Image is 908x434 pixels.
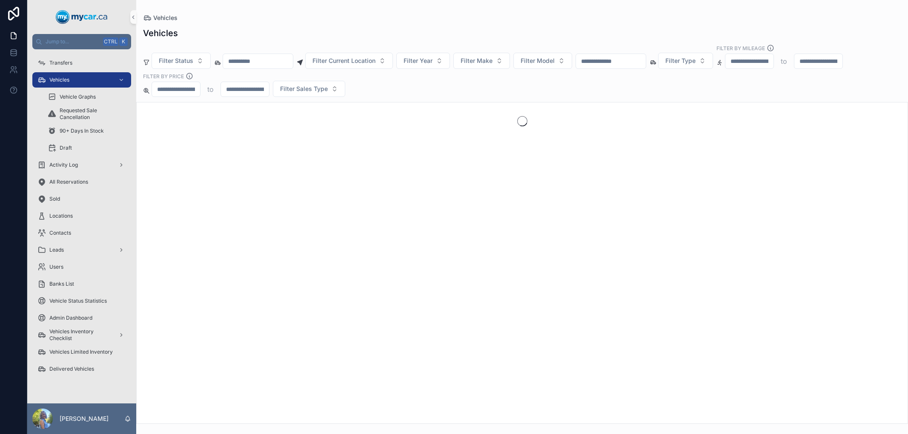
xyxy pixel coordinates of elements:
div: scrollable content [27,49,136,388]
span: Banks List [49,281,74,287]
a: Delivered Vehicles [32,361,131,377]
a: Users [32,259,131,275]
span: Activity Log [49,162,78,168]
span: Filter Model [521,57,555,65]
span: All Reservations [49,179,88,185]
a: Vehicle Status Statistics [32,293,131,309]
button: Jump to...CtrlK [32,34,131,49]
label: FILTER BY PRICE [143,72,184,80]
span: Filter Year [404,57,433,65]
span: Requested Sale Cancellation [60,107,123,121]
button: Select Button [513,53,572,69]
span: Filter Status [159,57,193,65]
span: Filter Current Location [312,57,375,65]
a: 90+ Days In Stock [43,123,131,139]
span: Vehicle Graphs [60,94,96,100]
span: Delivered Vehicles [49,366,94,372]
span: Sold [49,196,60,202]
span: Jump to... [46,38,100,45]
img: App logo [56,10,108,24]
a: Vehicles [32,72,131,88]
h1: Vehicles [143,27,178,39]
a: All Reservations [32,174,131,190]
span: Vehicles [49,77,69,83]
span: Ctrl [103,37,118,46]
a: Activity Log [32,157,131,173]
a: Admin Dashboard [32,310,131,326]
p: [PERSON_NAME] [60,414,109,423]
span: Admin Dashboard [49,315,92,321]
span: Users [49,264,63,270]
span: Vehicle Status Statistics [49,298,107,304]
a: Requested Sale Cancellation [43,106,131,122]
a: Transfers [32,55,131,71]
a: Contacts [32,225,131,241]
a: Leads [32,242,131,258]
button: Select Button [396,53,450,69]
p: to [207,84,214,94]
span: Contacts [49,230,71,236]
span: Vehicles [153,14,178,22]
span: 90+ Days In Stock [60,128,104,134]
button: Select Button [273,81,345,97]
span: Filter Type [665,57,696,65]
span: Locations [49,213,73,219]
span: Vehicles Limited Inventory [49,349,113,355]
span: K [120,38,127,45]
a: Vehicles [143,14,178,22]
span: Filter Sales Type [280,85,328,93]
span: Filter Make [461,57,493,65]
a: Draft [43,140,131,156]
span: Leads [49,247,64,253]
a: Locations [32,208,131,224]
a: Banks List [32,276,131,292]
a: Sold [32,191,131,207]
button: Select Button [453,53,510,69]
a: Vehicle Graphs [43,89,131,105]
a: Vehicles Inventory Checklist [32,327,131,343]
button: Select Button [305,53,393,69]
button: Select Button [658,53,713,69]
button: Select Button [152,53,211,69]
span: Transfers [49,60,72,66]
p: to [781,56,787,66]
a: Vehicles Limited Inventory [32,344,131,360]
span: Draft [60,145,72,151]
span: Vehicles Inventory Checklist [49,328,112,342]
label: Filter By Mileage [716,44,765,52]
